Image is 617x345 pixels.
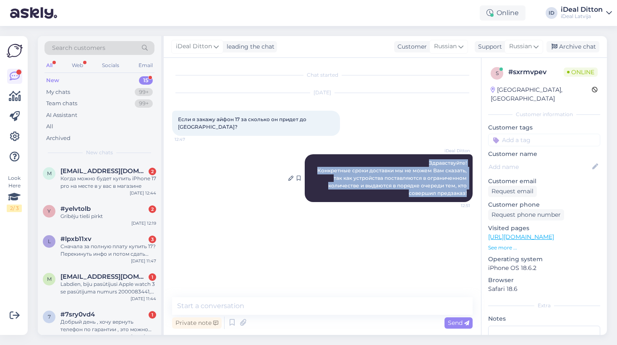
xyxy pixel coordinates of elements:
div: [GEOGRAPHIC_DATA], [GEOGRAPHIC_DATA] [491,86,592,103]
span: Search customers [52,44,105,52]
p: iPhone OS 18.6.2 [488,264,600,272]
div: Когда можно будет купить iPhone 17 pro на месте в у вас в магазине [60,175,156,190]
div: Request email [488,186,537,197]
div: Archived [46,134,71,143]
p: Browser [488,276,600,285]
span: New chats [86,149,113,156]
div: Email [137,60,154,71]
div: New [46,76,59,85]
span: 12:51 [439,202,470,209]
div: Socials [100,60,121,71]
span: #7sry0vd4 [60,311,95,318]
p: Operating system [488,255,600,264]
div: 3 [149,236,156,243]
p: Notes [488,314,600,323]
div: 2 [149,205,156,213]
div: 2 [149,168,156,175]
div: My chats [46,88,70,96]
div: Look Here [7,174,22,212]
div: [DATE] [172,89,473,96]
div: 1 [149,311,156,319]
p: Customer phone [488,200,600,209]
span: Russian [434,42,457,51]
div: 15 [139,76,153,85]
img: Askly Logo [7,43,23,59]
div: ID [546,7,557,19]
span: 7 [48,314,51,320]
span: iDeal Ditton [439,148,470,154]
div: # sxrmvpev [508,67,564,77]
span: Russian [509,42,532,51]
div: Labdien, biju pasūtijusi Apple watch 3 se pasūtījuma numurs 2000083441, redzu ka visos veikalos i... [60,280,156,296]
span: Если я закажу айфон 17 за сколько он придет до [GEOGRAPHIC_DATA]? [178,116,308,130]
span: #yelvtolb [60,205,91,213]
div: leading the chat [223,42,275,51]
span: Send [448,319,469,327]
div: iDeal Latvija [561,13,603,20]
div: Customer information [488,111,600,118]
span: Online [564,67,598,77]
span: m [47,170,52,176]
input: Add name [489,162,591,171]
a: iDeal DittoniDeal Latvija [561,6,612,20]
p: Customer email [488,177,600,186]
div: Team chats [46,99,77,108]
p: Customer name [488,150,600,158]
div: 1 [149,273,156,281]
div: [DATE] 11:42 [131,333,156,340]
p: Customer tags [488,123,600,132]
div: Extra [488,302,600,309]
div: [DATE] 12:19 [131,220,156,226]
div: Web [70,60,85,71]
div: Gribēju tieši pirkt [60,213,156,220]
span: l [48,238,51,244]
div: All [44,60,54,71]
div: Online [480,5,525,21]
div: 99+ [135,88,153,96]
p: Visited pages [488,224,600,233]
span: Здравствуйте! Конкретные сроки доставки мы не можем Вам сказать, так как устройства поставляются ... [317,160,468,196]
span: m [47,276,52,282]
div: Support [475,42,502,51]
div: Сначала за полную плату купить 17? Перекинуть инфо и потом сдать свой 16 и вы мне отдадите деньгами? [60,243,156,258]
div: Request phone number [488,209,564,220]
div: 2 / 3 [7,205,22,212]
a: [URL][DOMAIN_NAME] [488,233,554,241]
div: [DATE] 11:44 [131,296,156,302]
div: Customer [394,42,427,51]
div: Добрый день , хочу вернуть телефон по гарантии , это можно сделать в любом магазине или нужно еха... [60,318,156,333]
div: [DATE] 12:44 [130,190,156,196]
div: [DATE] 11:47 [131,258,156,264]
span: mamant79@inbox.lv [60,167,148,175]
span: y [47,208,51,214]
span: mihailovajekaterina5@gmail.com [60,273,148,280]
span: s [496,70,499,76]
div: All [46,122,53,131]
p: Safari 18.6 [488,285,600,293]
p: See more ... [488,244,600,252]
div: iDeal Ditton [561,6,603,13]
div: Private note [172,317,222,329]
span: 12:47 [175,136,206,143]
div: AI Assistant [46,111,77,119]
div: Chat started [172,71,473,79]
input: Add a tag [488,134,600,146]
div: 99+ [135,99,153,108]
span: iDeal Ditton [176,42,212,51]
span: #lpxb11xv [60,235,92,243]
div: Archive chat [546,41,599,52]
